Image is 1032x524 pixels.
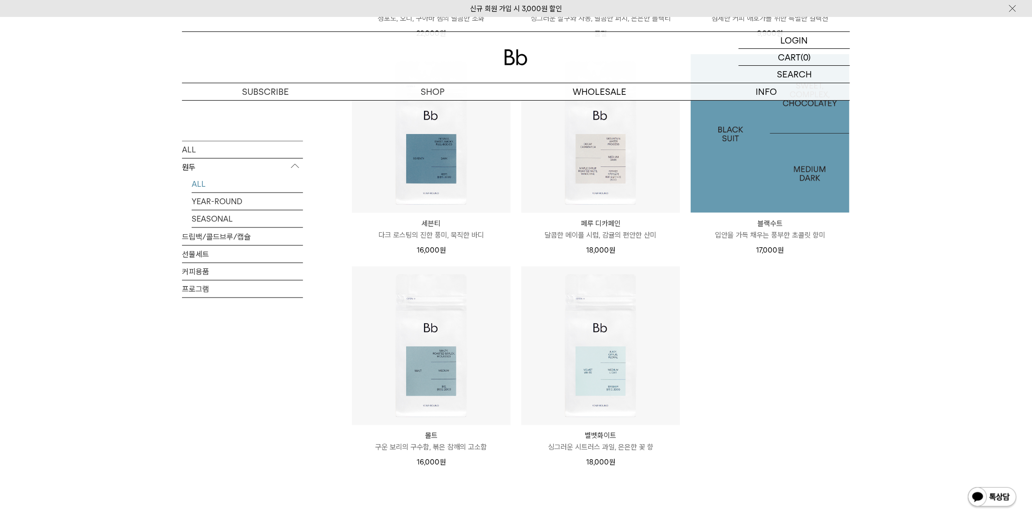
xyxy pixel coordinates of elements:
[586,458,615,467] span: 18,000
[777,66,812,83] p: SEARCH
[967,486,1017,509] img: 카카오톡 채널 1:1 채팅 버튼
[521,267,680,425] img: 벨벳화이트
[182,141,303,158] a: ALL
[739,32,850,49] a: LOGIN
[470,4,562,13] a: 신규 회원 가입 시 3,000원 할인
[691,229,850,241] p: 입안을 가득 채우는 풍부한 초콜릿 향미
[352,229,511,241] p: 다크 로스팅의 진한 풍미, 묵직한 바디
[440,246,446,255] span: 원
[349,83,516,100] a: SHOP
[521,218,680,241] a: 페루 디카페인 달콤한 메이플 시럽, 감귤의 편안한 산미
[352,430,511,442] p: 몰트
[192,193,303,210] a: YEAR-ROUND
[440,458,446,467] span: 원
[417,458,446,467] span: 16,000
[801,49,811,65] p: (0)
[521,442,680,453] p: 싱그러운 시트러스 과일, 은은한 꽃 향
[586,246,615,255] span: 18,000
[352,218,511,229] p: 세븐티
[352,54,511,213] img: 세븐티
[352,218,511,241] a: 세븐티 다크 로스팅의 진한 풍미, 묵직한 바디
[182,158,303,176] p: 원두
[521,430,680,442] p: 벨벳화이트
[192,210,303,227] a: SEASONAL
[691,218,850,229] p: 블랙수트
[521,430,680,453] a: 벨벳화이트 싱그러운 시트러스 과일, 은은한 꽃 향
[778,49,801,65] p: CART
[757,246,784,255] span: 17,000
[691,218,850,241] a: 블랙수트 입안을 가득 채우는 풍부한 초콜릿 향미
[182,228,303,245] a: 드립백/콜드브루/캡슐
[182,263,303,280] a: 커피용품
[192,175,303,192] a: ALL
[352,442,511,453] p: 구운 보리의 구수함, 볶은 참깨의 고소함
[521,229,680,241] p: 달콤한 메이플 시럽, 감귤의 편안한 산미
[609,458,615,467] span: 원
[521,218,680,229] p: 페루 디카페인
[521,54,680,213] img: 페루 디카페인
[739,49,850,66] a: CART (0)
[352,430,511,453] a: 몰트 구운 보리의 구수함, 볶은 참깨의 고소함
[516,83,683,100] p: WHOLESALE
[352,267,511,425] img: 몰트
[417,246,446,255] span: 16,000
[182,245,303,262] a: 선물세트
[691,54,850,213] img: 1000000031_add2_036.jpg
[781,32,808,48] p: LOGIN
[182,83,349,100] a: SUBSCRIBE
[504,49,528,65] img: 로고
[609,246,615,255] span: 원
[683,83,850,100] p: INFO
[691,54,850,213] a: 블랙수트
[778,246,784,255] span: 원
[182,280,303,297] a: 프로그램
